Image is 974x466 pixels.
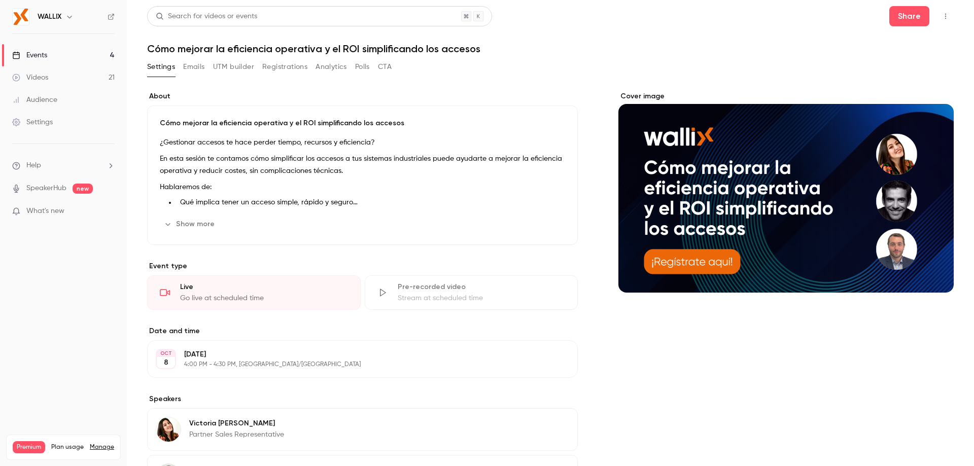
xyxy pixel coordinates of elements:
p: Hablaremos de: [160,181,565,193]
p: ¿Gestionar accesos te hace perder tiempo, recursos y eficiencia? [160,136,565,149]
img: Victoria Hernández [156,417,181,442]
button: Emails [183,59,204,75]
p: Victoria [PERSON_NAME] [189,418,284,428]
label: Date and time [147,326,578,336]
button: Registrations [262,59,307,75]
p: Cómo mejorar la eficiencia operativa y el ROI simplificando los accesos [160,118,565,128]
li: help-dropdown-opener [12,160,115,171]
label: About [147,91,578,101]
li: Qué implica tener un acceso simple, rápido y seguro [176,197,565,208]
button: Show more [160,216,221,232]
span: new [73,184,93,194]
button: Settings [147,59,175,75]
a: Manage [90,443,114,451]
button: Polls [355,59,370,75]
label: Cover image [618,91,954,101]
label: Speakers [147,394,578,404]
img: WALLIX [13,9,29,25]
button: Share [889,6,929,26]
div: Videos [12,73,48,83]
h1: Cómo mejorar la eficiencia operativa y el ROI simplificando los accesos [147,43,954,55]
div: LiveGo live at scheduled time [147,275,361,310]
button: UTM builder [213,59,254,75]
div: Go live at scheduled time [180,293,348,303]
div: Events [12,50,47,60]
div: Live [180,282,348,292]
div: Pre-recorded videoStream at scheduled time [365,275,578,310]
p: Event type [147,261,578,271]
div: Audience [12,95,57,105]
section: Cover image [618,91,954,293]
p: [DATE] [184,349,524,360]
span: Help [26,160,41,171]
h6: WALLIX [38,12,61,22]
span: Plan usage [51,443,84,451]
iframe: Noticeable Trigger [102,207,115,216]
div: Stream at scheduled time [398,293,566,303]
a: SpeakerHub [26,183,66,194]
p: 8 [164,357,168,368]
span: Premium [13,441,45,453]
p: Partner Sales Representative [189,429,284,440]
p: En esta sesión te contamos cómo simplificar los accesos a tus sistemas industriales puede ayudart... [160,153,565,177]
div: Victoria HernándezVictoria [PERSON_NAME]Partner Sales Representative [147,408,578,451]
button: CTA [378,59,392,75]
div: Settings [12,117,53,127]
button: Analytics [316,59,347,75]
div: OCT [157,350,175,357]
div: Pre-recorded video [398,282,566,292]
div: Search for videos or events [156,11,257,22]
p: 4:00 PM - 4:30 PM, [GEOGRAPHIC_DATA]/[GEOGRAPHIC_DATA] [184,361,524,369]
span: What's new [26,206,64,217]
